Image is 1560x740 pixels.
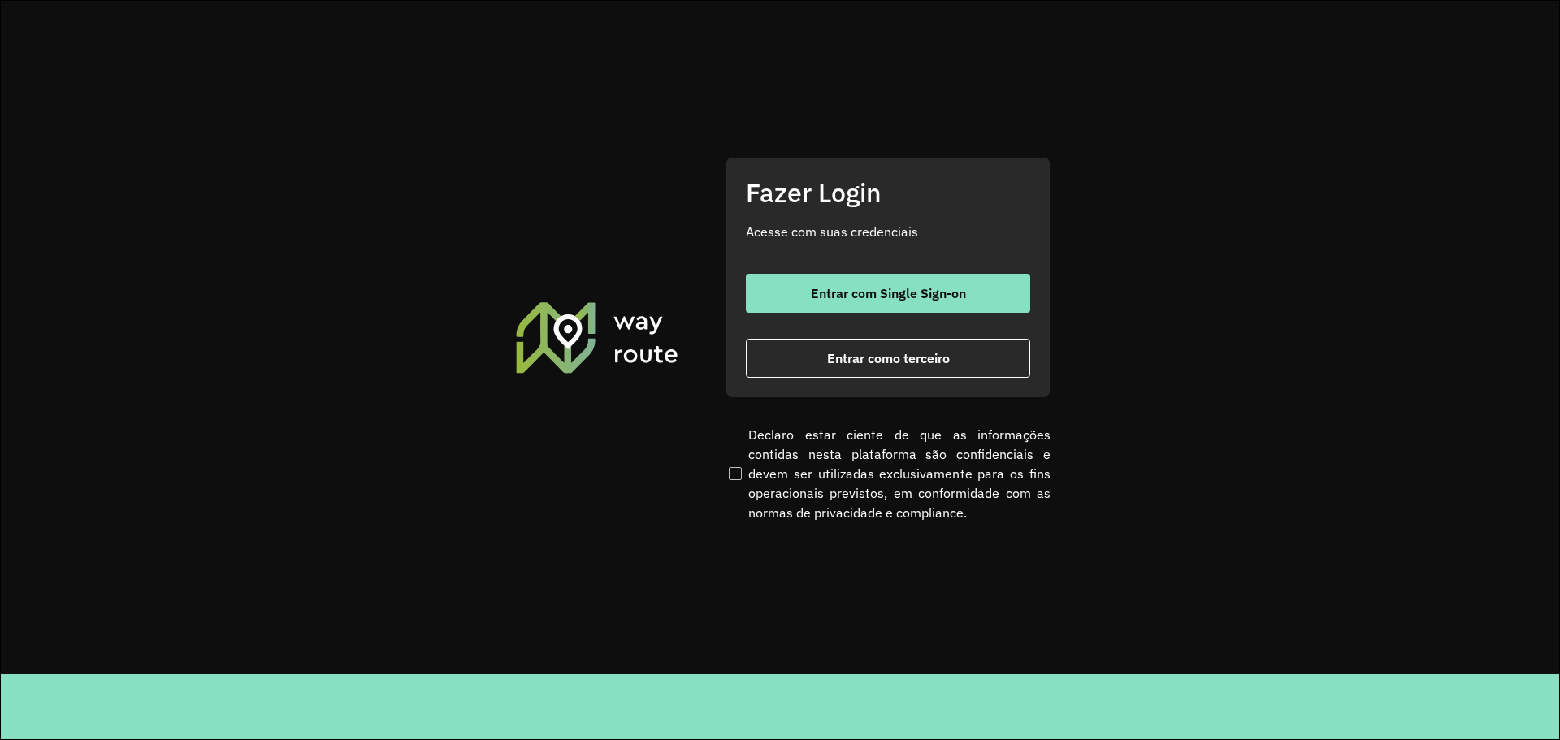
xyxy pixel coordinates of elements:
p: Acesse com suas credenciais [746,222,1030,241]
img: Roteirizador AmbevTech [513,300,681,374]
span: Entrar como terceiro [827,352,950,365]
button: button [746,339,1030,378]
h2: Fazer Login [746,177,1030,208]
label: Declaro estar ciente de que as informações contidas nesta plataforma são confidenciais e devem se... [726,425,1051,522]
button: button [746,274,1030,313]
span: Entrar com Single Sign-on [811,287,966,300]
